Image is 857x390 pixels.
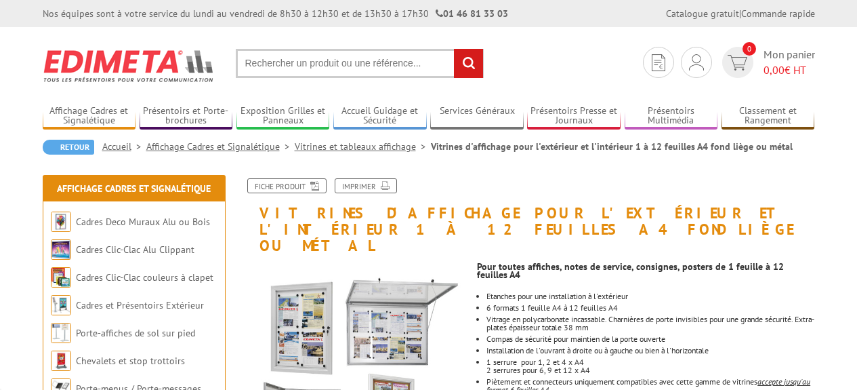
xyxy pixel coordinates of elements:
a: Présentoirs et Porte-brochures [140,105,233,128]
span: € HT [764,62,815,78]
h1: Vitrines d'affichage pour l'extérieur et l'intérieur 1 à 12 feuilles A4 fond liège ou métal [229,178,825,254]
a: Fiche produit [247,178,327,193]
strong: 01 46 81 33 03 [436,7,508,20]
img: Cadres Deco Muraux Alu ou Bois [51,212,71,232]
a: Exposition Grilles et Panneaux [236,105,330,128]
img: Cadres et Présentoirs Extérieur [51,295,71,315]
div: | [666,7,815,20]
img: Porte-affiches de sol sur pied [51,323,71,343]
a: Chevalets et stop trottoirs [76,355,185,367]
a: Cadres Clic-Clac Alu Clippant [76,243,194,256]
img: devis rapide [652,54,665,71]
img: Edimeta [43,41,215,91]
img: devis rapide [728,55,747,71]
input: Rechercher un produit ou une référence... [236,49,484,78]
a: Cadres Clic-Clac couleurs à clapet [76,271,213,284]
a: Cadres Deco Muraux Alu ou Bois [76,216,210,228]
a: Services Généraux [430,105,524,128]
img: Cadres Clic-Clac couleurs à clapet [51,267,71,288]
li: Compas de sécurité pour maintien de la porte ouverte [486,335,814,343]
li: Vitrage en polycarbonate incassable. Charnières de porte invisibles pour une grande sécurité. Ext... [486,315,814,332]
a: Vitrines et tableaux affichage [295,140,431,153]
li: 1 serrure pour 1, 2 et 4 x A4 2 serrures pour 6, 9 et 12 x A4 [486,358,814,374]
a: Imprimer [335,178,397,193]
a: Affichage Cadres et Signalétique [57,182,211,195]
li: Installation de l'ouvrant à droite ou à gauche ou bien à l'horizontale [486,347,814,355]
a: Classement et Rangement [722,105,815,128]
span: Mon panier [764,47,815,78]
a: Commande rapide [741,7,815,20]
li: 6 formats 1 feuille A4 à 12 feuilles A4 [486,304,814,312]
a: Affichage Cadres et Signalétique [146,140,295,153]
a: Cadres et Présentoirs Extérieur [76,299,204,311]
p: Etanches pour une installation à l'extérieur [486,292,814,300]
a: Présentoirs Multimédia [625,105,718,128]
a: Accueil [102,140,146,153]
a: Retour [43,140,94,155]
a: Porte-affiches de sol sur pied [76,327,195,339]
strong: Pour toutes affiches, notes de service, consignes, posters de 1 feuille à 12 feuilles A4 [477,260,784,281]
a: Catalogue gratuit [666,7,739,20]
a: Présentoirs Presse et Journaux [527,105,621,128]
a: Accueil Guidage et Sécurité [333,105,427,128]
div: Nos équipes sont à votre service du lundi au vendredi de 8h30 à 12h30 et de 13h30 à 17h30 [43,7,508,20]
img: Chevalets et stop trottoirs [51,351,71,371]
img: devis rapide [689,54,704,71]
span: 0 [743,42,756,56]
a: Affichage Cadres et Signalétique [43,105,136,128]
img: Cadres Clic-Clac Alu Clippant [51,239,71,260]
a: devis rapide 0 Mon panier 0,00€ HT [719,47,815,78]
input: rechercher [454,49,483,78]
span: 0,00 [764,63,785,77]
li: Vitrines d'affichage pour l'extérieur et l'intérieur 1 à 12 feuilles A4 fond liège ou métal [431,140,793,153]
